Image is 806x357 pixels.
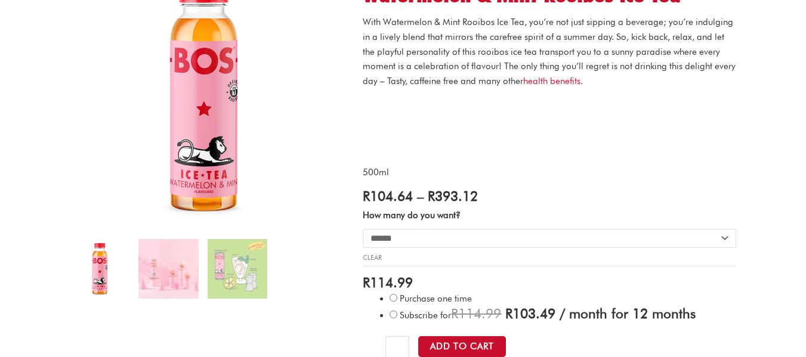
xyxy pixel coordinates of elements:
span: 103.49 [505,305,555,321]
span: 114.99 [451,305,501,321]
img: Watermelon & Mint Rooibos Ice Tea - Image 2 [138,239,198,299]
bdi: 114.99 [363,274,413,290]
label: How many do you want? [363,210,461,221]
a: Clear options [363,253,382,262]
span: R [363,274,370,290]
img: Watermelon & Mint Rooibos Ice Tea [70,239,129,299]
input: Subscribe for / month for 12 months [390,311,397,318]
span: R [363,188,370,204]
span: – [417,188,424,204]
p: 500ml [363,165,736,180]
span: Subscribe for [400,310,696,321]
img: Watermelon & Mint Rooibos Ice Tea - Image 3 [208,239,267,299]
button: Add to Cart [418,336,506,357]
p: With Watermelon & Mint Rooibos Ice Tea, you’re not just sipping a beverage; you’re indulging in a... [363,15,736,89]
span: / month for 12 months [560,305,696,321]
bdi: 393.12 [428,188,478,204]
a: health benefits. [523,76,583,86]
span: R [505,305,512,321]
input: Purchase one time [390,294,397,302]
span: Purchase one time [400,293,472,304]
span: R [451,305,458,321]
bdi: 104.64 [363,188,413,204]
span: R [428,188,435,204]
